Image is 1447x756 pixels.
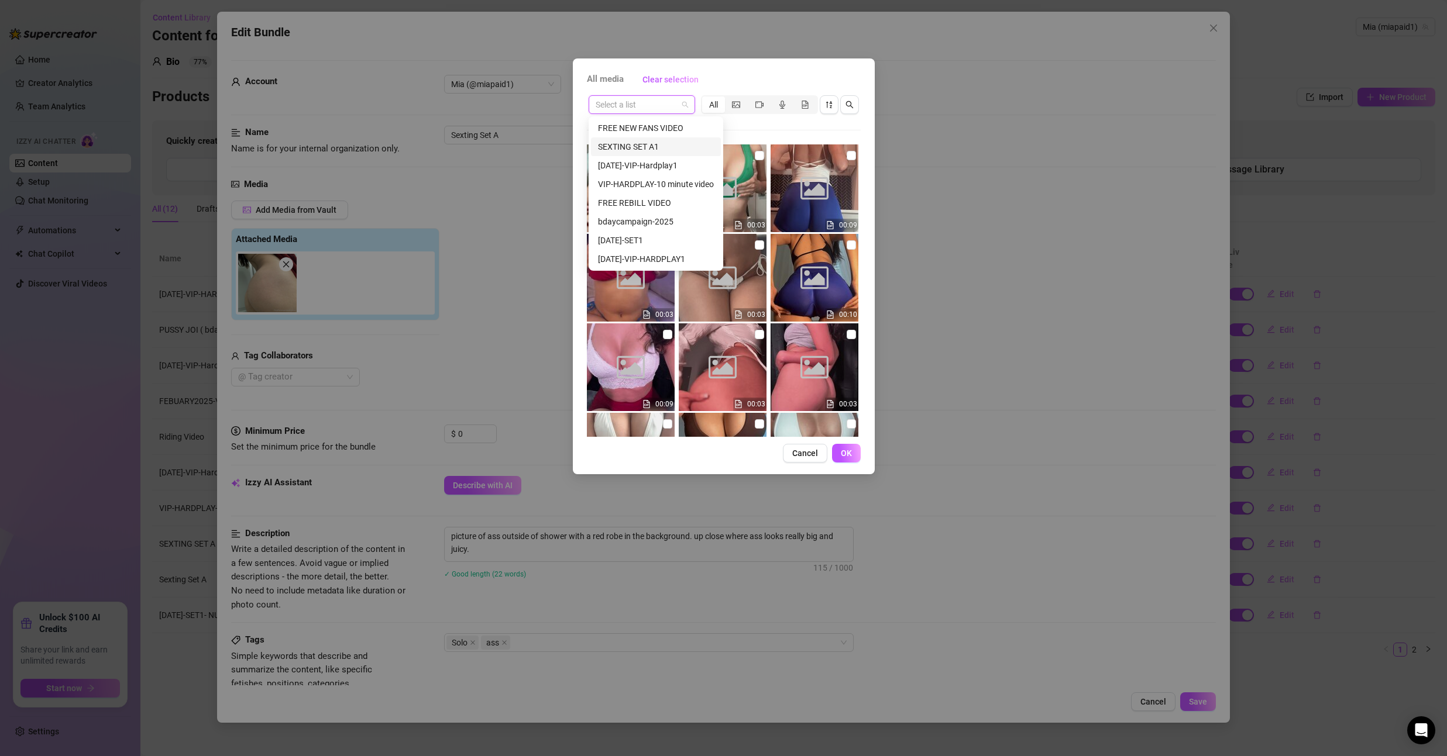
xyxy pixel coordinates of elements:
[598,215,714,228] div: bdaycampaign-2025
[825,101,833,109] span: sort-descending
[734,400,743,408] span: file-gif
[598,234,714,247] div: [DATE]-SET1
[633,70,708,89] button: Clear selection
[747,400,765,408] span: 00:03
[832,444,861,462] button: OK
[792,448,818,458] span: Cancel
[598,159,714,172] div: [DATE]-VIP-Hardplay1
[591,194,721,212] div: FREE REBILL VIDEO
[734,310,743,319] span: file-gif
[598,253,714,265] div: [DATE]-VIP-HARDPLAY1
[598,196,714,209] div: FREE REBILL VIDEO
[826,310,834,319] span: file-gif
[747,310,765,319] span: 00:03
[598,140,714,153] div: SEXTING SET A1
[702,96,725,113] div: All
[839,221,857,229] span: 00:09
[642,400,651,408] span: file-gif
[755,101,764,109] span: video-camera
[783,444,827,462] button: Cancel
[598,178,714,191] div: VIP-HARDPLAY-10 minute video
[826,400,834,408] span: file-gif
[642,75,699,84] span: Clear selection
[801,101,809,109] span: file-gif
[655,310,673,319] span: 00:03
[591,119,721,137] div: FREE NEW FANS VIDEO
[598,122,714,134] div: FREE NEW FANS VIDEO
[591,156,721,175] div: October2024-VIP-Hardplay1
[655,400,673,408] span: 00:09
[841,448,852,458] span: OK
[778,101,786,109] span: audio
[734,221,743,229] span: file-gif
[747,221,765,229] span: 00:03
[839,400,857,408] span: 00:03
[701,95,818,114] div: segmented control
[642,310,651,319] span: file-gif
[591,250,721,268] div: JANUARY2024-VIP-HARDPLAY1
[845,101,854,109] span: search
[591,231,721,250] div: JANUARY2024-SET1
[591,137,721,156] div: SEXTING SET A1
[820,95,838,114] button: sort-descending
[826,221,834,229] span: file-gif
[1407,716,1435,744] div: Open Intercom Messenger
[587,73,624,87] span: All media
[732,101,740,109] span: picture
[591,212,721,231] div: bdaycampaign-2025
[839,310,857,319] span: 00:10
[591,175,721,194] div: VIP-HARDPLAY-10 minute video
